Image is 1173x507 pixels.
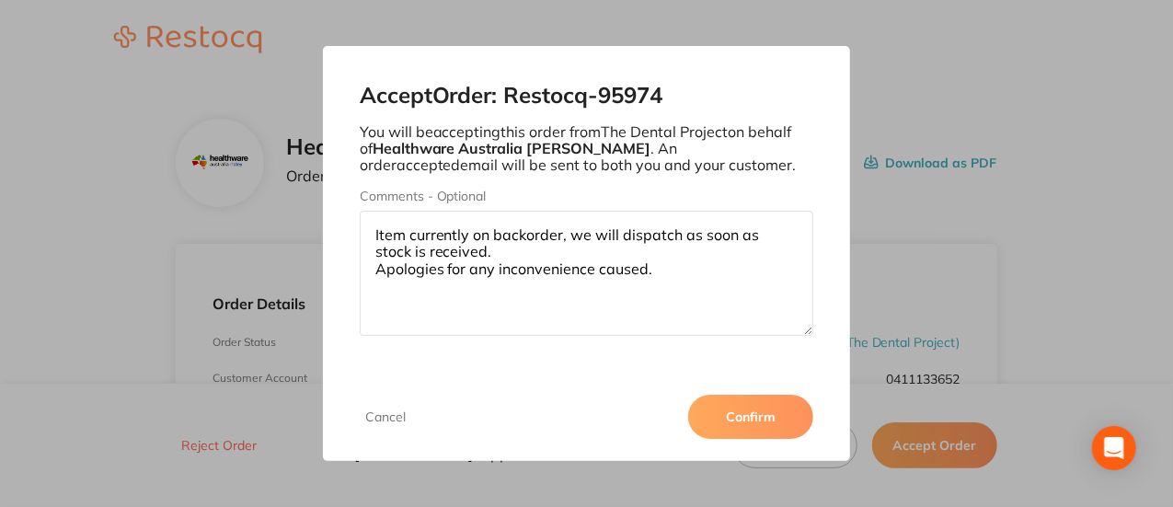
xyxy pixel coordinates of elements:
button: Cancel [360,409,411,425]
p: You will be accepting this order from The Dental Project on behalf of . An order accepted email w... [360,123,814,174]
textarea: Item currently on backorder, we will dispatch as soon as stock is received. Apologies for any inc... [360,211,814,336]
button: Confirm [688,395,813,439]
b: Healthware Australia [PERSON_NAME] [373,139,651,157]
h2: Accept Order: Restocq- 95974 [360,83,814,109]
div: Open Intercom Messenger [1092,426,1136,470]
label: Comments - Optional [360,189,814,203]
